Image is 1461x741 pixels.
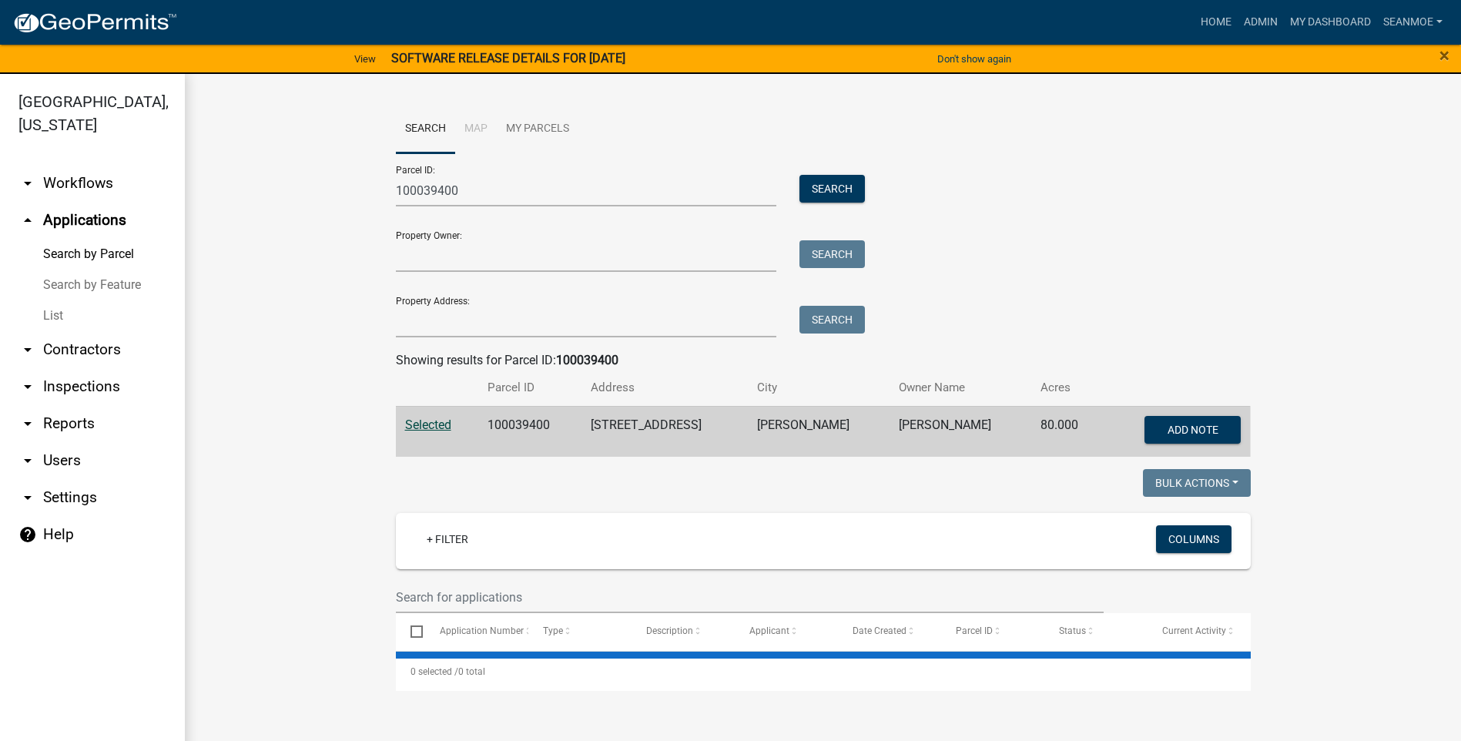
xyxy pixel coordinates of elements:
[18,211,37,230] i: arrow_drop_up
[1377,8,1449,37] a: SeanMoe
[1156,525,1231,553] button: Columns
[748,406,890,457] td: [PERSON_NAME]
[1238,8,1284,37] a: Admin
[931,46,1017,72] button: Don't show again
[646,625,693,636] span: Description
[799,240,865,268] button: Search
[18,451,37,470] i: arrow_drop_down
[543,625,563,636] span: Type
[1144,416,1241,444] button: Add Note
[478,370,581,406] th: Parcel ID
[890,406,1031,457] td: [PERSON_NAME]
[405,417,451,432] a: Selected
[1148,613,1251,650] datatable-header-cell: Current Activity
[1439,45,1449,66] span: ×
[748,370,890,406] th: City
[410,666,458,677] span: 0 selected /
[18,414,37,433] i: arrow_drop_down
[18,525,37,544] i: help
[18,488,37,507] i: arrow_drop_down
[18,174,37,193] i: arrow_drop_down
[1143,469,1251,497] button: Bulk Actions
[1168,423,1218,435] span: Add Note
[396,105,455,154] a: Search
[941,613,1044,650] datatable-header-cell: Parcel ID
[396,652,1251,691] div: 0 total
[581,406,747,457] td: [STREET_ADDRESS]
[1195,8,1238,37] a: Home
[497,105,578,154] a: My Parcels
[581,370,747,406] th: Address
[1284,8,1377,37] a: My Dashboard
[1162,625,1226,636] span: Current Activity
[735,613,838,650] datatable-header-cell: Applicant
[396,613,425,650] datatable-header-cell: Select
[799,306,865,334] button: Search
[18,377,37,396] i: arrow_drop_down
[556,353,618,367] strong: 100039400
[749,625,789,636] span: Applicant
[348,46,382,72] a: View
[1031,406,1103,457] td: 80.000
[396,351,1251,370] div: Showing results for Parcel ID:
[440,625,524,636] span: Application Number
[18,340,37,359] i: arrow_drop_down
[528,613,632,650] datatable-header-cell: Type
[396,582,1104,613] input: Search for applications
[391,51,625,65] strong: SOFTWARE RELEASE DETAILS FOR [DATE]
[1059,625,1086,636] span: Status
[414,525,481,553] a: + Filter
[890,370,1031,406] th: Owner Name
[478,406,581,457] td: 100039400
[853,625,906,636] span: Date Created
[425,613,528,650] datatable-header-cell: Application Number
[956,625,993,636] span: Parcel ID
[1044,613,1148,650] datatable-header-cell: Status
[799,175,865,203] button: Search
[632,613,735,650] datatable-header-cell: Description
[1439,46,1449,65] button: Close
[1031,370,1103,406] th: Acres
[838,613,941,650] datatable-header-cell: Date Created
